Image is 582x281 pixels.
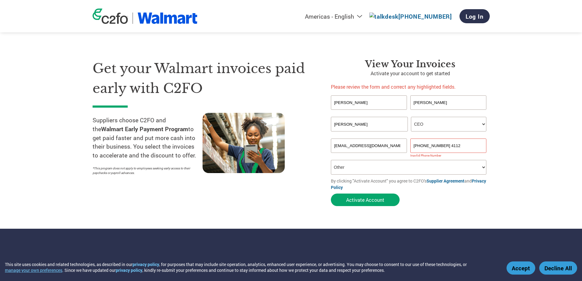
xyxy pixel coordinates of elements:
[426,178,464,184] a: Supplier Agreement
[93,116,203,160] p: Suppliers choose C2FO and the to get paid faster and put more cash into their business. You selec...
[331,178,490,190] p: By clicking "Activate Account" you agree to C2FO's and
[539,261,577,275] button: Decline All
[331,110,407,114] div: Invalid first name or first name is too long
[93,59,313,98] h1: Get your Walmart invoices paid early with C2FO
[5,261,498,273] div: This site uses cookies and related technologies, as described in our , for purposes that may incl...
[203,113,285,173] img: supply chain worker
[507,261,535,275] button: Accept
[331,139,407,153] input: Invalid Email format
[331,178,486,190] a: Privacy Policy
[133,261,159,267] a: privacy policy
[93,166,196,175] p: *This program does not apply to employees seeking early access to their paychecks or payroll adva...
[331,117,408,131] input: Your company name*
[101,125,188,133] strong: Walmart Early Payment Program
[411,117,486,131] select: Title/Role
[331,83,490,91] p: Please review the form and correct any highlighted fields.
[331,70,490,77] p: Activate your account to get started
[459,9,490,23] a: Log In
[116,267,142,273] a: privacy policy
[93,256,284,268] h3: How the program works
[410,110,487,114] div: Invalid last name or last name is too long
[331,153,407,157] div: Inavlid Email Address
[410,139,487,153] input: Phone*
[137,13,198,24] img: Walmart
[410,153,487,157] div: Inavlid Phone Number
[93,9,128,24] img: c2fo logo
[331,95,407,110] input: First Name*
[410,95,487,110] input: Last Name*
[331,194,400,206] button: Activate Account
[5,267,62,273] button: manage your own preferences
[369,13,452,20] a: [PHONE_NUMBER]
[369,13,398,20] img: talkdesk
[331,59,490,70] h3: View Your Invoices
[331,132,487,136] div: Invalid company name or company name is too long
